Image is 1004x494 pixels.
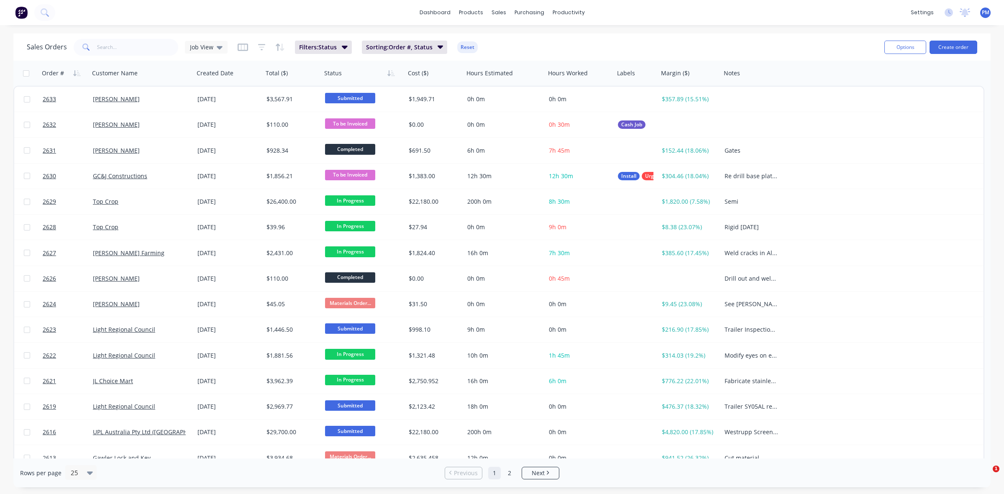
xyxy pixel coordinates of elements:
div: $9.45 (23.08%) [662,300,715,308]
a: 2621 [43,369,93,394]
span: To be Invoiced [325,118,375,129]
div: $776.22 (22.01%) [662,377,715,385]
ul: Pagination [441,467,563,479]
span: 2627 [43,249,56,257]
div: $691.50 [409,146,458,155]
div: [DATE] [197,95,260,103]
img: Factory [15,6,28,19]
div: 10h 0m [467,351,538,360]
div: Semi [725,197,779,206]
div: Rigid [DATE] [725,223,779,231]
span: In Progress [325,349,375,359]
div: $2,969.77 [266,402,316,411]
span: 2622 [43,351,56,360]
a: 2624 [43,292,93,317]
span: Completed [325,144,375,154]
div: $4,820.00 (17.85%) [662,428,715,436]
span: 0h 0m [549,300,566,308]
div: $31.50 [409,300,458,308]
span: PM [982,9,989,16]
div: 12h 30m [467,172,538,180]
div: $1,824.40 [409,249,458,257]
button: Reset [457,41,478,53]
div: $1,881.56 [266,351,316,360]
div: Modify eyes on excavator attachment to suit new grab [725,351,779,360]
button: Cash Job [618,120,645,129]
div: Trailer SY05AL requiring work from inspection dated [DATE] [725,402,779,411]
div: See [PERSON_NAME] [725,300,779,308]
span: Submitted [325,93,375,103]
a: [PERSON_NAME] [93,146,140,154]
a: 2632 [43,112,93,137]
span: 7h 30m [549,249,570,257]
a: JL Choice Mart [93,377,133,385]
div: $27.94 [409,223,458,231]
button: Sorting:Order #, Status [362,41,448,54]
span: In Progress [325,375,375,385]
div: $152.44 (18.06%) [662,146,715,155]
div: Fabricate stainless steel rack for use in cold room in Meat dept. 2 x swivel castors 2 x straight... [725,377,779,385]
div: [DATE] [197,274,260,283]
div: [DATE] [197,454,260,462]
span: 1 [993,466,999,472]
div: $304.46 (18.04%) [662,172,715,180]
div: $314.03 (19.2%) [662,351,715,360]
span: Filters: Status [299,43,337,51]
a: Next page [522,469,559,477]
span: 0h 0m [549,402,566,410]
a: Gawler Lock and Key [93,454,151,462]
span: 2631 [43,146,56,155]
div: Notes [724,69,740,77]
span: 2623 [43,325,56,334]
a: 2623 [43,317,93,342]
div: $998.10 [409,325,458,334]
input: Search... [97,39,179,56]
div: [DATE] [197,249,260,257]
div: Labels [617,69,635,77]
span: 2616 [43,428,56,436]
div: 16h 0m [467,249,538,257]
div: $26,400.00 [266,197,316,206]
div: Trailer Inspections - Complete Checklist & Report [725,325,779,334]
div: $29,700.00 [266,428,316,436]
span: Next [532,469,545,477]
button: Create order [930,41,977,54]
div: productivity [548,6,589,19]
div: Cut material. [725,454,779,462]
a: 2629 [43,189,93,214]
div: Westrupp Screen changeout - Place holder, details to follow as worked out. [725,428,779,436]
span: Submitted [325,400,375,411]
div: [DATE] [197,377,260,385]
span: To be Invoiced [325,170,375,180]
div: $39.96 [266,223,316,231]
a: Top Crop [93,197,118,205]
div: sales [487,6,510,19]
span: Completed [325,272,375,283]
div: 200h 0m [467,428,538,436]
a: [PERSON_NAME] [93,300,140,308]
div: [DATE] [197,402,260,411]
div: [DATE] [197,146,260,155]
div: $110.00 [266,120,316,129]
span: 2633 [43,95,56,103]
span: 12h 30m [549,172,573,180]
a: Previous page [445,469,482,477]
span: 0h 45m [549,274,570,282]
div: $45.05 [266,300,316,308]
div: $2,750.952 [409,377,458,385]
a: 2613 [43,445,93,471]
span: Cash Job [621,120,642,129]
div: [DATE] [197,300,260,308]
span: 0h 0m [549,428,566,436]
a: [PERSON_NAME] [93,120,140,128]
div: $1,820.00 (7.58%) [662,197,715,206]
div: 0h 0m [467,300,538,308]
div: 0h 0m [467,274,538,283]
div: 0h 0m [467,95,538,103]
span: Job View [190,43,213,51]
span: In Progress [325,195,375,206]
button: InstallUrgent [618,172,666,180]
span: 0h 0m [549,325,566,333]
span: 0h 0m [549,454,566,462]
div: 12h 0m [467,454,538,462]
